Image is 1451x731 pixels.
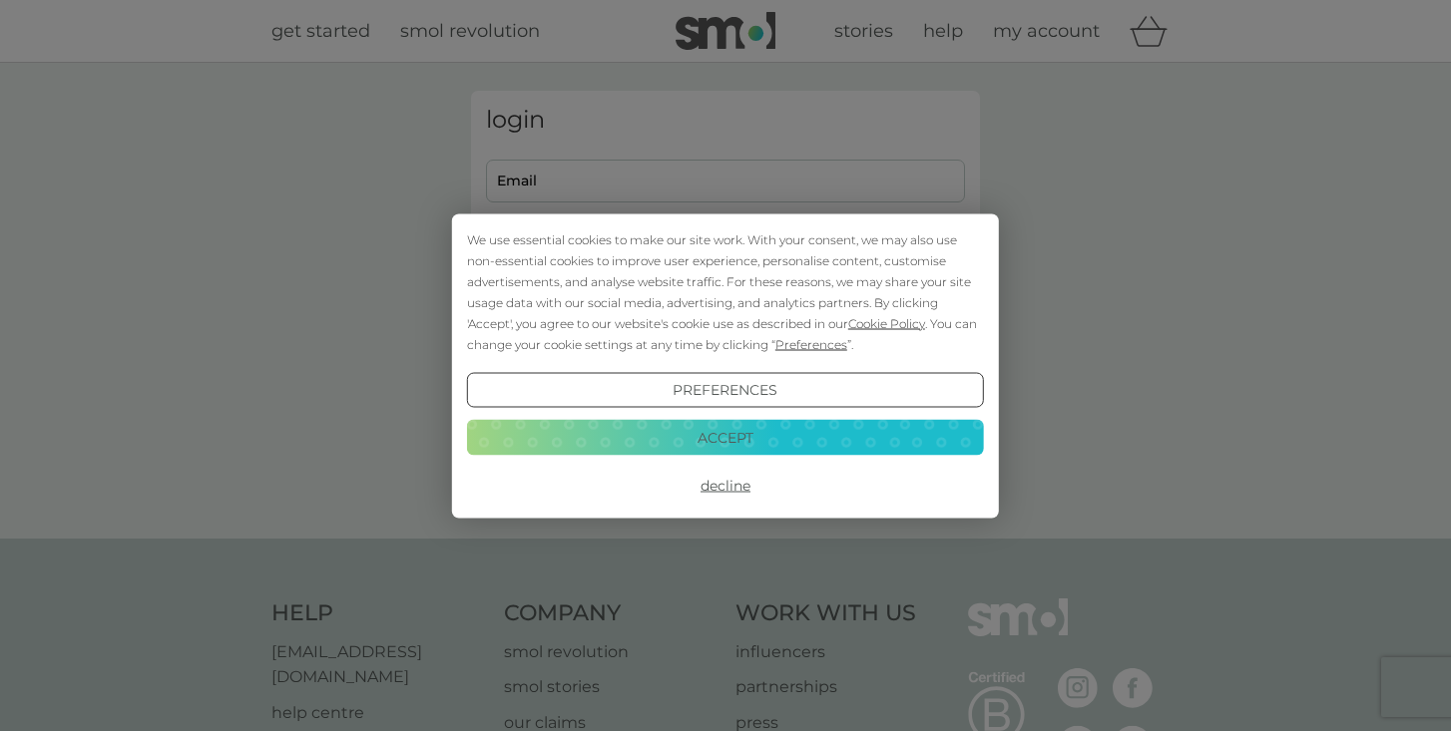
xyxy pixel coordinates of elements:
[775,336,847,351] span: Preferences
[467,372,984,408] button: Preferences
[467,228,984,354] div: We use essential cookies to make our site work. With your consent, we may also use non-essential ...
[452,213,999,518] div: Cookie Consent Prompt
[467,468,984,504] button: Decline
[848,315,925,330] span: Cookie Policy
[467,420,984,456] button: Accept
